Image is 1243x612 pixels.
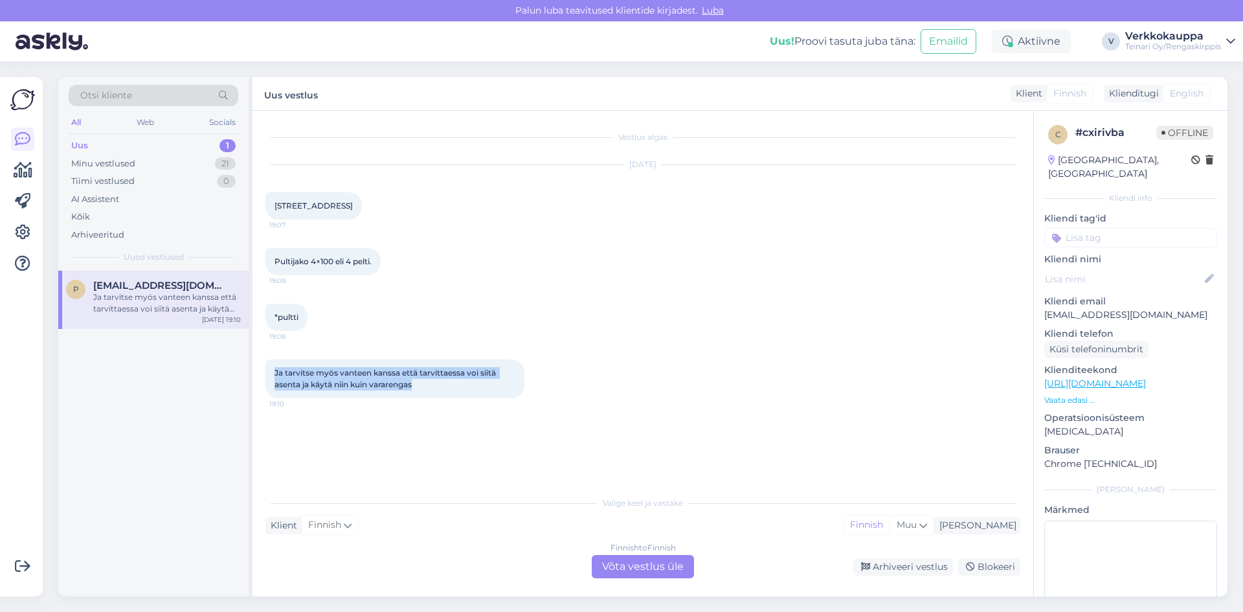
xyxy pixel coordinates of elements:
p: Kliendi email [1044,295,1217,308]
div: Aktiivne [992,30,1071,53]
img: Askly Logo [10,87,35,112]
div: Kõik [71,210,90,223]
div: Küsi telefoninumbrit [1044,341,1148,358]
span: p [73,284,79,294]
p: Chrome [TECHNICAL_ID] [1044,457,1217,471]
span: 19:08 [269,332,318,341]
div: Võta vestlus üle [592,555,694,578]
span: Luba [698,5,728,16]
span: c [1055,130,1061,139]
div: Web [134,114,157,131]
div: 21 [215,157,236,170]
div: Minu vestlused [71,157,135,170]
label: Uus vestlus [264,85,318,102]
div: Arhiveeritud [71,229,124,242]
a: VerkkokauppaTeinari Oy/Rengaskirppis [1125,31,1235,52]
div: [PERSON_NAME] [934,519,1016,532]
span: Pultijako 4×100 eli 4 pelti. [274,256,372,266]
div: 1 [219,139,236,152]
div: Uus [71,139,88,152]
span: 19:08 [269,276,318,286]
span: Offline [1156,126,1213,140]
span: [STREET_ADDRESS] [274,201,353,210]
span: 19:10 [269,399,318,409]
span: 19:07 [269,220,318,230]
a: [URL][DOMAIN_NAME] [1044,378,1146,389]
div: Klient [1011,87,1042,100]
span: Finnish [1053,87,1086,100]
span: Finnish [308,518,341,532]
div: V [1102,32,1120,51]
div: [DATE] 19:10 [202,315,241,324]
p: [MEDICAL_DATA] [1044,425,1217,438]
span: Ja tarvitse myös vanteen kanssa että tarvittaessa voi siitä asenta ja käytä niin kuin vararengas [274,368,498,389]
div: Vestlus algas [265,131,1020,143]
p: Vaata edasi ... [1044,394,1217,406]
div: [PERSON_NAME] [1044,484,1217,495]
div: Socials [207,114,238,131]
div: Teinari Oy/Rengaskirppis [1125,41,1221,52]
div: Tiimi vestlused [71,175,135,188]
div: Arhiveeri vestlus [853,558,953,576]
div: Blokeeri [958,558,1020,576]
span: Muu [897,519,917,530]
span: Otsi kliente [80,89,132,102]
div: Ja tarvitse myös vanteen kanssa että tarvittaessa voi siitä asenta ja käytä niin kuin vararengas [93,291,241,315]
div: Kliendi info [1044,192,1217,204]
p: Kliendi telefon [1044,327,1217,341]
div: [DATE] [265,159,1020,170]
div: Valige keel ja vastake [265,497,1020,509]
p: Klienditeekond [1044,363,1217,377]
span: *pultti [274,312,298,322]
div: All [69,114,84,131]
div: Finnish to Finnish [610,542,676,554]
div: Proovi tasuta juba täna: [770,34,915,49]
span: pavel.rasanen1@gmail.com [93,280,228,291]
b: Uus! [770,35,794,47]
div: Verkkokauppa [1125,31,1221,41]
input: Lisa tag [1044,228,1217,247]
span: English [1170,87,1204,100]
div: 0 [217,175,236,188]
span: Uued vestlused [124,251,184,263]
div: [GEOGRAPHIC_DATA], [GEOGRAPHIC_DATA] [1048,153,1191,181]
p: [EMAIL_ADDRESS][DOMAIN_NAME] [1044,308,1217,322]
p: Brauser [1044,444,1217,457]
div: Finnish [844,516,890,535]
div: Klienditugi [1104,87,1159,100]
p: Kliendi tag'id [1044,212,1217,225]
p: Märkmed [1044,503,1217,517]
div: AI Assistent [71,193,119,206]
div: Klient [265,519,297,532]
p: Kliendi nimi [1044,253,1217,266]
p: Operatsioonisüsteem [1044,411,1217,425]
div: # cxirivba [1075,125,1156,141]
button: Emailid [921,29,976,54]
input: Lisa nimi [1045,272,1202,286]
